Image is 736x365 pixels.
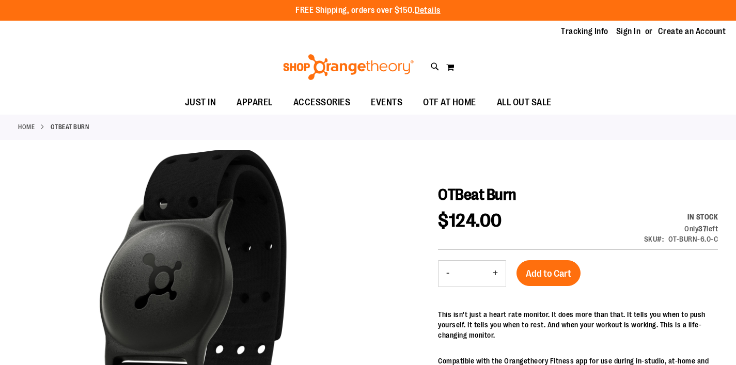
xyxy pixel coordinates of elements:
strong: SKU [644,235,664,243]
div: Only 37 left [644,224,718,234]
a: Home [18,122,35,132]
span: JUST IN [185,91,216,114]
span: APPAREL [237,91,273,114]
button: Increase product quantity [485,261,506,287]
button: Add to Cart [516,260,581,286]
span: OTF AT HOME [423,91,476,114]
p: FREE Shipping, orders over $150. [295,5,441,17]
span: ACCESSORIES [293,91,351,114]
strong: OTBeat Burn [51,122,89,132]
a: Tracking Info [561,26,608,37]
a: Create an Account [658,26,726,37]
input: Product quantity [457,261,485,286]
img: Shop Orangetheory [281,54,415,80]
p: This isn't just a heart rate monitor. It does more than that. It tells you when to push yourself.... [438,309,718,340]
span: Add to Cart [526,268,571,279]
div: OT-BURN-6.0-C [668,234,718,244]
span: In stock [687,213,718,221]
button: Decrease product quantity [439,261,457,287]
span: EVENTS [371,91,402,114]
span: $124.00 [438,210,502,231]
a: Sign In [616,26,641,37]
div: Availability [644,212,718,222]
a: Details [415,6,441,15]
strong: 37 [698,225,707,233]
span: ALL OUT SALE [497,91,552,114]
span: OTBeat Burn [438,186,516,203]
